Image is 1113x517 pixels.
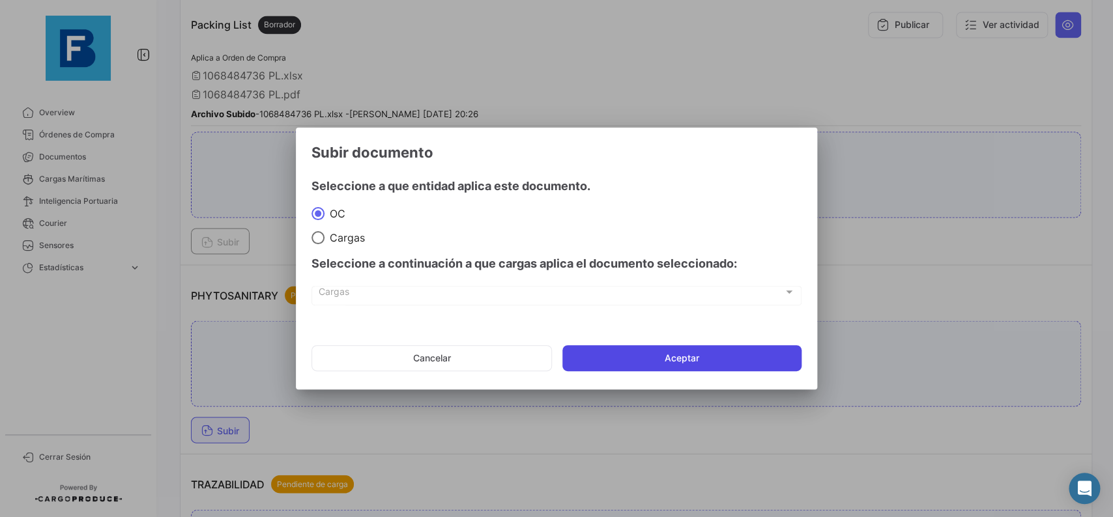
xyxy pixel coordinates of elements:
button: Cancelar [311,345,552,371]
span: OC [325,207,345,220]
h4: Seleccione a continuación a que cargas aplica el documento seleccionado: [311,255,802,273]
div: Abrir Intercom Messenger [1069,473,1100,504]
h3: Subir documento [311,143,802,161]
span: Cargas [319,289,783,300]
h4: Seleccione a que entidad aplica este documento. [311,177,802,195]
button: Aceptar [562,345,802,371]
span: Cargas [325,231,365,244]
